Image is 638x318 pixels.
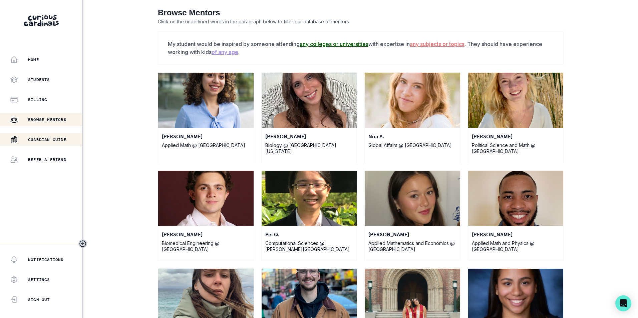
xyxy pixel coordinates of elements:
u: of any age [212,49,238,55]
img: Mark D.'s profile photo [158,171,254,226]
p: Guardian Guide [28,137,66,142]
p: Biomedical Engineering @ [GEOGRAPHIC_DATA] [162,240,250,252]
a: Jenna G.'s profile photo[PERSON_NAME]Biology @ [GEOGRAPHIC_DATA][US_STATE] [261,72,357,163]
p: Biology @ [GEOGRAPHIC_DATA][US_STATE] [265,142,353,154]
p: Billing [28,97,47,102]
p: Students [28,77,50,82]
u: any colleges or universities [300,41,368,47]
p: Political Science and Math @ [GEOGRAPHIC_DATA] [472,142,560,154]
a: Senna R.'s profile photo[PERSON_NAME]Applied Mathematics and Economics @ [GEOGRAPHIC_DATA] [364,170,460,261]
p: Computational Sciences @ [PERSON_NAME][GEOGRAPHIC_DATA] [265,240,353,252]
p: Settings [28,277,50,282]
p: Applied Mathematics and Economics @ [GEOGRAPHIC_DATA] [368,240,456,252]
h2: Browse Mentors [158,8,564,18]
p: [PERSON_NAME] [472,230,560,238]
img: Pei Q.'s profile photo [262,171,357,226]
p: Applied Math @ [GEOGRAPHIC_DATA] [162,142,250,148]
p: Noa A. [368,132,456,140]
button: Toggle sidebar [78,239,87,248]
p: Global Affairs @ [GEOGRAPHIC_DATA] [368,142,456,148]
a: Mark D.'s profile photo[PERSON_NAME]Biomedical Engineering @ [GEOGRAPHIC_DATA] [158,170,254,261]
a: Phoebe D.'s profile photo[PERSON_NAME]Political Science and Math @ [GEOGRAPHIC_DATA] [468,72,564,163]
p: Sign Out [28,297,50,302]
p: Browse Mentors [28,117,66,122]
img: Victoria D.'s profile photo [158,73,254,128]
p: [PERSON_NAME] [162,132,250,140]
img: Noa A.'s profile photo [365,73,460,128]
p: [PERSON_NAME] [368,230,456,238]
div: Open Intercom Messenger [615,295,631,311]
a: David H.'s profile photo[PERSON_NAME]Applied Math and Physics @ [GEOGRAPHIC_DATA] [468,170,564,261]
a: Pei Q.'s profile photoPei Q.Computational Sciences @ [PERSON_NAME][GEOGRAPHIC_DATA] [261,170,357,261]
p: Click on the underlined words in the paragraph below to filter our database of mentors. [158,18,564,26]
img: Curious Cardinals Logo [24,15,59,26]
p: Refer a friend [28,157,66,162]
p: Pei Q. [265,230,353,238]
u: any subjects or topics [410,41,464,47]
a: Victoria D.'s profile photo[PERSON_NAME]Applied Math @ [GEOGRAPHIC_DATA] [158,72,254,163]
p: [PERSON_NAME] [162,230,250,238]
p: [PERSON_NAME] [265,132,353,140]
p: [PERSON_NAME] [472,132,560,140]
img: Phoebe D.'s profile photo [468,73,564,128]
img: Senna R.'s profile photo [365,171,460,226]
p: Notifications [28,257,64,262]
p: Applied Math and Physics @ [GEOGRAPHIC_DATA] [472,240,560,252]
img: Jenna G.'s profile photo [262,73,357,128]
p: My student would be inspired by someone attending with expertise in . They should have experience... [168,40,554,56]
p: Home [28,57,39,62]
a: Noa A.'s profile photoNoa A.Global Affairs @ [GEOGRAPHIC_DATA] [364,72,460,163]
img: David H.'s profile photo [468,171,564,226]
